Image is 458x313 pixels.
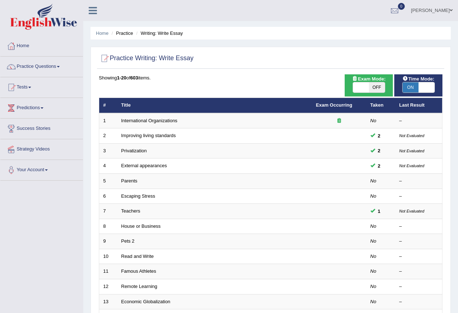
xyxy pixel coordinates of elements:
th: # [99,98,117,113]
td: 1 [99,113,117,128]
span: ON [403,82,419,92]
span: OFF [369,82,385,92]
small: Not Evaluated [399,149,424,153]
th: Taken [366,98,395,113]
li: Writing: Write Essay [134,30,183,37]
div: – [399,118,438,124]
a: Economic Globalization [121,299,171,304]
span: You can still take this question [375,132,383,140]
a: Parents [121,178,138,184]
b: 1-20 [117,75,126,81]
div: – [399,178,438,185]
a: Practice Questions [0,57,83,75]
a: Home [0,36,83,54]
span: Time Mode: [400,75,437,83]
th: Title [117,98,312,113]
td: 13 [99,294,117,309]
div: – [399,238,438,245]
li: Practice [110,30,133,37]
a: House or Business [121,223,161,229]
em: No [370,284,377,289]
a: Famous Athletes [121,268,156,274]
td: 8 [99,219,117,234]
td: 3 [99,143,117,158]
a: Predictions [0,98,83,116]
a: Tests [0,77,83,95]
small: Not Evaluated [399,209,424,213]
span: You can still take this question [375,147,383,155]
a: International Organizations [121,118,177,123]
div: – [399,298,438,305]
div: – [399,223,438,230]
a: Teachers [121,208,140,214]
div: Showing of items. [99,74,442,81]
a: Success Stories [0,119,83,137]
em: No [370,118,377,123]
div: – [399,268,438,275]
em: No [370,254,377,259]
td: 12 [99,279,117,294]
em: No [370,238,377,244]
div: Show exams occurring in exams [345,74,393,96]
span: You can still take this question [375,162,383,170]
em: No [370,299,377,304]
small: Not Evaluated [399,133,424,138]
div: Exam occurring question [316,118,362,124]
a: Remote Learning [121,284,157,289]
em: No [370,178,377,184]
b: 603 [130,75,138,81]
em: No [370,223,377,229]
a: Read and Write [121,254,154,259]
span: 0 [398,3,405,10]
small: Not Evaluated [399,164,424,168]
a: Escaping Stress [121,193,155,199]
td: 7 [99,204,117,219]
a: Strategy Videos [0,139,83,157]
td: 6 [99,189,117,204]
em: No [370,193,377,199]
a: Privatization [121,148,147,153]
a: Pets 2 [121,238,135,244]
a: External appearances [121,163,167,168]
th: Last Result [395,98,442,113]
td: 5 [99,174,117,189]
div: – [399,253,438,260]
div: – [399,193,438,200]
td: 4 [99,158,117,174]
td: 11 [99,264,117,279]
span: You can still take this question [375,207,383,215]
a: Exam Occurring [316,102,352,108]
td: 9 [99,234,117,249]
em: No [370,268,377,274]
a: Improving living standards [121,133,176,138]
span: Exam Mode: [349,75,388,83]
a: Home [96,30,109,36]
div: – [399,283,438,290]
h2: Practice Writing: Write Essay [99,53,193,64]
td: 10 [99,249,117,264]
td: 2 [99,128,117,144]
a: Your Account [0,160,83,178]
